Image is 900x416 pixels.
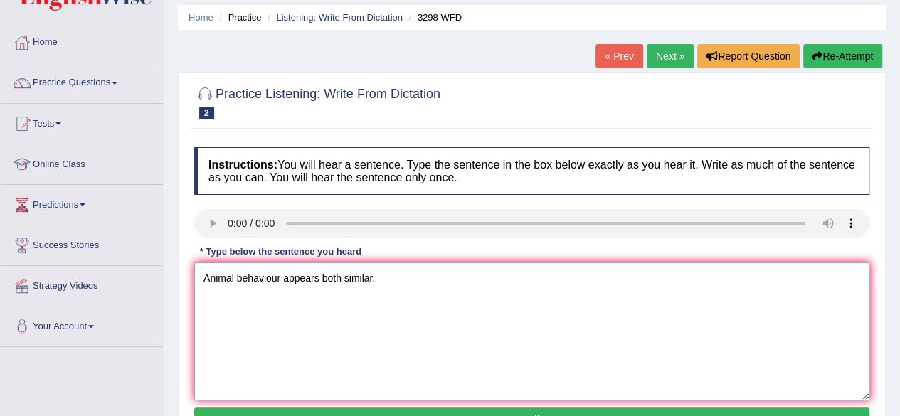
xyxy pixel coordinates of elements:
li: Practice [216,11,261,24]
button: Report Question [697,44,800,68]
button: Re-Attempt [803,44,882,68]
h2: Practice Listening: Write From Dictation [194,84,440,119]
a: Your Account [1,306,163,342]
a: Tests [1,104,163,139]
a: Online Class [1,144,163,180]
a: Predictions [1,185,163,220]
h4: You will hear a sentence. Type the sentence in the box below exactly as you hear it. Write as muc... [194,147,869,195]
a: Practice Questions [1,63,163,99]
div: * Type below the sentence you heard [194,245,367,258]
a: Listening: Write From Dictation [276,12,403,23]
span: 2 [199,107,214,119]
a: « Prev [595,44,642,68]
a: Next » [647,44,694,68]
a: Home [189,12,213,23]
a: Success Stories [1,225,163,261]
a: Home [1,23,163,58]
li: 3298 WFD [406,11,462,24]
a: Strategy Videos [1,266,163,302]
b: Instructions: [208,159,277,171]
